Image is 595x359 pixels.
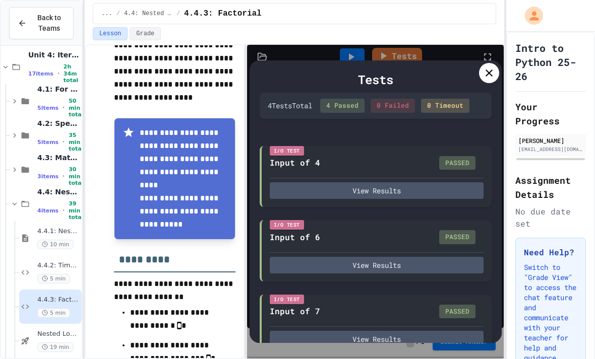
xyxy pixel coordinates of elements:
[270,182,484,199] button: View Results
[37,342,74,352] span: 19 min
[371,99,415,113] div: 0 Failed
[116,10,120,18] span: /
[270,220,304,230] div: I/O Test
[124,10,172,18] span: 4.4: Nested Loops
[518,136,583,145] div: [PERSON_NAME]
[439,305,475,319] div: PASSED
[260,70,492,89] div: Tests
[439,156,475,170] div: PASSED
[37,139,58,146] span: 5 items
[69,166,83,186] span: 30 min total
[93,27,128,40] button: Lesson
[515,41,586,83] h1: Intro to Python 25-26
[28,50,80,59] span: Unit 4: Iteration and Random Numbers
[28,70,53,77] span: 17 items
[524,246,577,258] h3: Need Help?
[37,153,80,162] span: 4.3: Math with Loops
[518,146,583,153] div: [EMAIL_ADDRESS][DOMAIN_NAME]
[176,10,180,18] span: /
[270,295,304,304] div: I/O Test
[37,119,80,128] span: 4.2: Specific Ranges
[37,85,80,94] span: 4.1: For Loops
[64,63,80,84] span: 2h 34m total
[37,274,70,283] span: 5 min
[37,105,58,111] span: 5 items
[270,146,304,156] div: I/O Test
[270,157,320,169] div: Input of 4
[33,13,65,34] span: Back to Teams
[37,227,80,236] span: 4.4.1: Nested Loops
[268,100,312,111] div: 4 Test s Total
[37,240,74,249] span: 10 min
[9,7,74,39] button: Back to Teams
[37,207,58,214] span: 4 items
[130,27,161,40] button: Grade
[514,4,546,27] div: My Account
[37,296,80,304] span: 4.4.3: Factorial
[37,308,70,318] span: 5 min
[37,330,80,338] span: Nested Loops - Quiz
[270,257,484,273] button: View Results
[439,230,475,244] div: PASSED
[37,187,80,196] span: 4.4: Nested Loops
[421,99,469,113] div: 0 Timeout
[515,173,586,201] h2: Assignment Details
[69,132,83,152] span: 35 min total
[69,98,83,118] span: 50 min total
[63,104,65,112] span: •
[63,206,65,214] span: •
[515,205,586,230] div: No due date set
[184,8,262,20] span: 4.4.3: Factorial
[270,305,320,317] div: Input of 7
[101,10,112,18] span: ...
[63,138,65,146] span: •
[63,172,65,180] span: •
[37,261,80,270] span: 4.4.2: Times Table
[37,173,58,180] span: 3 items
[270,231,320,243] div: Input of 6
[320,99,365,113] div: 4 Passed
[69,200,83,221] span: 39 min total
[515,100,586,128] h2: Your Progress
[57,69,59,78] span: •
